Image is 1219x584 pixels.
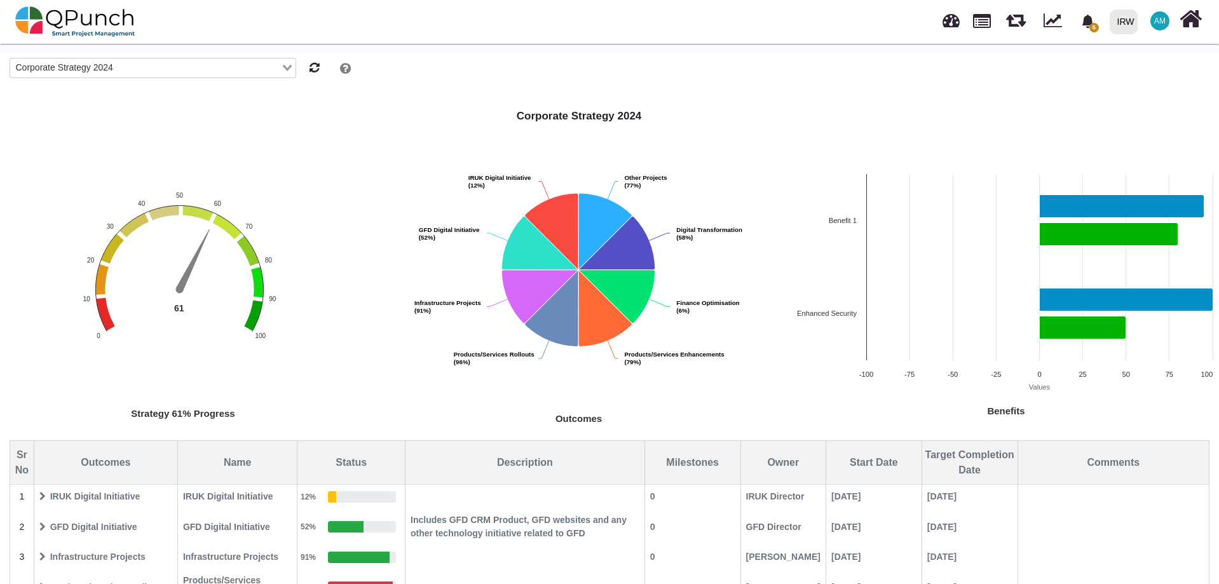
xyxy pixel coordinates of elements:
text: (91%) [414,299,481,313]
path: Products/Services Rollouts, 12.5%. Outcomes. [526,269,579,346]
td: 12 [297,485,405,509]
text: 60 [214,200,222,207]
path: Other Projects, 12.5%. Outcomes. [579,193,632,270]
svg: Interactive chart [793,168,1219,424]
tspan: IRUK Digital Initiative [468,173,531,180]
th: Status [297,441,405,485]
text: -100 [859,370,873,378]
input: Search for option [117,61,279,75]
text: 70 [245,223,253,230]
span: 0 [646,486,740,508]
th: Outcomes [34,441,177,485]
path: Enhanced Security, 100. Expected . [1039,288,1213,311]
span: 2 [11,516,33,538]
strong: Corporate Strategy 2024 [517,110,642,122]
span: [PERSON_NAME] [742,546,825,568]
path: Benefit 1, 95. Expected . [1039,194,1204,217]
text: 30 [107,223,114,230]
text: Enhanced Security [797,309,857,317]
span: IRUK Director [742,486,825,508]
th: Start Date [826,441,922,485]
div: Dynamic Report [1037,1,1073,43]
a: bell fill5 [1073,1,1105,41]
text: (58%) [677,226,743,240]
span: Corporate Strategy 2024 [13,61,116,75]
td: IRUK Director [740,485,826,509]
div: Outcomes. Highcharts interactive chart. [365,133,792,432]
text: 25 [1079,370,1086,378]
td: Ruman Muhith [740,545,826,569]
span: IRUK Digital Initiative [179,486,297,508]
div: 52% [298,517,319,537]
text: (96%) [454,351,535,365]
svg: Interactive chart [365,133,792,432]
span: AM [1154,17,1166,25]
path: GFD Digital Initiative, 12.5%. Outcomes. [502,216,579,269]
td: Infrastructure Projects [177,545,297,569]
td: 21-11-2025 [922,508,1018,545]
td: 91 [297,545,405,569]
svg: bell fill [1081,15,1094,28]
path: Enhanced Security, 50. Achived. [1039,316,1126,339]
td: 0 [644,508,740,545]
a: Help [336,65,351,75]
text: Benefit 1 [829,217,857,224]
path: 61. Progress. [176,227,213,291]
span: Releases [1006,6,1026,27]
path: IRUK Digital Initiative, 12.5%. Outcomes. [526,193,579,270]
span: Dashboard [943,8,960,27]
text: 61 [174,303,184,313]
td: 20-08-2025 [826,508,922,545]
tspan: Other Projects [625,173,668,180]
th: Sr No [10,441,34,485]
path: Finance Optimisation, 12.5%. Outcomes. [579,269,656,323]
td: 0 [644,545,740,569]
th: Owner [740,441,826,485]
div: 12% [298,487,319,507]
text: (12%) [468,173,531,188]
th: Name [177,441,297,485]
th: Target Completion Date [922,441,1018,485]
span: GFD Digital Initiative [179,516,297,538]
path: Infrastructure Projects, 12.5%. Outcomes. [502,269,579,323]
span: [DATE] [827,546,921,568]
text: 0 [1037,370,1041,378]
text: Benefits [987,405,1025,416]
div: Benefits. Highcharts interactive chart. [793,168,1219,424]
div: Search for option [10,58,296,78]
span: 3 [11,546,33,568]
span: [DATE] [827,516,921,538]
img: qpunch-sp.fa6292f.png [15,3,135,41]
text: Outcomes [556,413,603,424]
span: Infrastructure Projects [179,546,297,568]
text: 50 [1122,370,1129,378]
span: IRUK Digital Initiative [35,486,177,508]
text: Values [1028,383,1050,391]
span: [DATE] [827,486,921,508]
text: 80 [265,257,273,264]
text: 100 [1201,370,1213,378]
span: GFD Digital Initiative [35,516,177,538]
path: Products/Services Enhancements, 12.5%. Outcomes. [579,269,632,346]
text: 50 [176,192,184,199]
td: 20-09-2001 [826,485,922,509]
td: 52 [297,508,405,545]
a: AM [1143,1,1177,41]
td: GFD Digital Initiative [177,508,297,545]
text: (79%) [625,351,725,365]
g: Achived, bar series 2 of 2 with 2 bars. [1039,222,1178,339]
span: 5 [1089,23,1099,32]
td: GFD Digital Initiative [34,508,177,545]
div: Notification [1077,10,1099,32]
text: 20 [87,257,95,264]
tspan: Products/Services Enhancements [625,351,725,358]
span: [DATE] [923,516,1017,538]
div: IRW [1117,11,1134,33]
span: [DATE] [923,546,1017,568]
g: Expected , bar series 1 of 2 with 2 bars. [1039,194,1213,311]
i: Home [1180,7,1202,31]
td: 20-09-2002 [922,485,1018,509]
tspan: GFD Digital Initiative [419,226,480,233]
text: (77%) [625,173,668,188]
span: [DATE] [923,486,1017,508]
